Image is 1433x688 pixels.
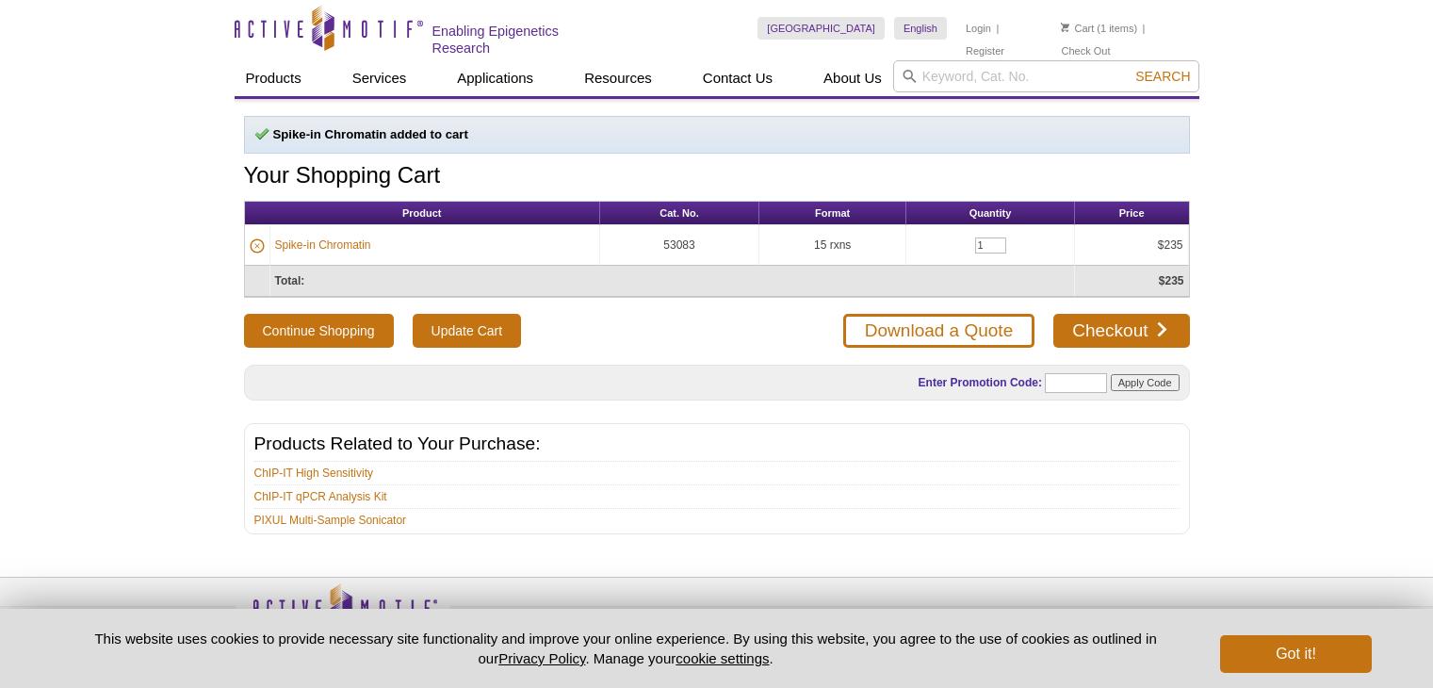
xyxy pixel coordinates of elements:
p: This website uses cookies to provide necessary site functionality and improve your online experie... [62,629,1190,668]
li: (1 items) [1061,17,1137,40]
a: Login [966,22,991,35]
a: ChIP-IT qPCR Analysis Kit [254,488,387,505]
a: Applications [446,60,545,96]
input: Keyword, Cat. No. [893,60,1199,92]
li: | [1143,17,1146,40]
img: Your Cart [1061,23,1069,32]
label: Enter Promotion Code: [917,376,1042,389]
td: 15 rxns [759,225,906,266]
a: Contact Us [692,60,784,96]
li: | [996,17,999,40]
td: 53083 [600,225,759,266]
span: Format [815,207,850,219]
button: Search [1130,68,1196,85]
h2: Products Related to Your Purchase: [254,435,1180,452]
img: Active Motif, [235,578,451,654]
span: Quantity [969,207,1012,219]
button: Got it! [1220,635,1371,673]
a: Products [235,60,313,96]
span: Product [402,207,442,219]
a: Spike-in Chromatin [275,237,371,254]
strong: $235 [1159,274,1184,287]
a: About Us [812,60,893,96]
span: Price [1119,207,1145,219]
h2: Enabling Epigenetics Research [432,23,620,57]
h1: Your Shopping Cart [244,163,1190,190]
a: PIXUL Multi-Sample Sonicator [254,512,407,529]
input: Update Cart [413,314,521,348]
a: Download a Quote [843,314,1034,348]
a: Services [341,60,418,96]
span: Cat. No. [660,207,699,219]
strong: Total: [275,274,305,287]
a: Cart [1061,22,1094,35]
a: English [894,17,947,40]
a: Checkout [1053,314,1189,348]
a: Check Out [1061,44,1110,57]
button: cookie settings [676,650,769,666]
td: $235 [1075,225,1189,266]
input: Apply Code [1111,374,1180,391]
a: Privacy Policy [498,650,585,666]
button: Continue Shopping [244,314,394,348]
span: Search [1135,69,1190,84]
a: ChIP-IT High Sensitivity [254,465,374,482]
a: Register [966,44,1004,57]
a: Resources [573,60,663,96]
p: Spike-in Chromatin added to cart [254,126,1180,143]
a: [GEOGRAPHIC_DATA] [757,17,885,40]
